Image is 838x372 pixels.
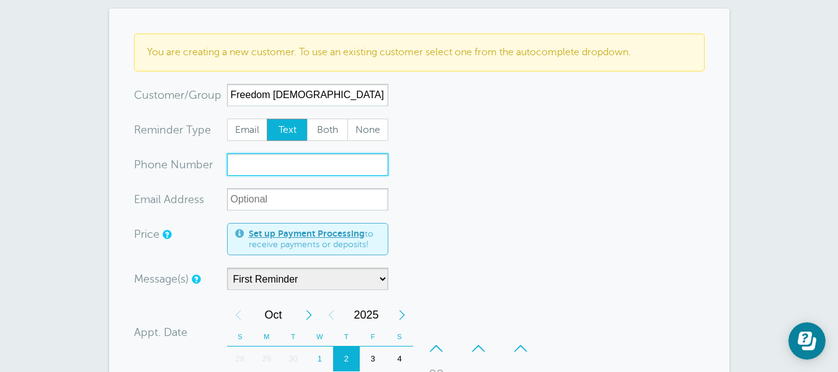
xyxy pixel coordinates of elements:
[360,327,386,347] th: F
[163,230,170,238] a: An optional price for the appointment. If you set a price, you can include a payment link in your...
[134,229,159,240] label: Price
[347,119,388,141] label: None
[253,347,280,371] div: 29
[333,327,360,347] th: T
[249,229,365,238] a: Set up Payment Processing
[192,275,199,283] a: You can create different reminder message templates under the Settings tab.
[134,124,211,135] label: Reminder Type
[308,119,347,140] span: Both
[360,347,386,371] div: 3
[134,194,156,205] span: Ema
[227,327,254,347] th: S
[134,89,154,101] span: Cus
[788,322,826,360] iframe: Resource center
[298,302,320,327] div: Next Month
[386,347,413,371] div: 4
[348,119,388,140] span: None
[386,347,413,371] div: Saturday, October 4
[333,347,360,371] div: 2
[386,327,413,347] th: S
[280,347,306,371] div: Tuesday, September 30
[280,327,306,347] th: T
[134,159,154,170] span: Pho
[134,153,227,176] div: mber
[228,119,267,140] span: Email
[306,327,333,347] th: W
[267,119,308,141] label: Text
[307,119,348,141] label: Both
[267,119,307,140] span: Text
[253,327,280,347] th: M
[253,347,280,371] div: Monday, September 29
[156,194,184,205] span: il Add
[154,159,186,170] span: ne Nu
[391,302,413,327] div: Next Year
[360,347,386,371] div: Friday, October 3
[227,347,254,371] div: 28
[134,327,187,338] label: Appt. Date
[134,84,227,106] div: tomer/Group
[320,302,342,327] div: Previous Year
[227,188,388,211] input: Optional
[227,119,268,141] label: Email
[134,273,189,284] label: Message(s)
[342,302,391,327] span: 2025
[147,47,692,58] p: You are creating a new customer. To use an existing customer select one from the autocomplete dro...
[280,347,306,371] div: 30
[306,347,333,371] div: 1
[306,347,333,371] div: Today, Wednesday, October 1
[227,347,254,371] div: Sunday, September 28
[134,188,227,211] div: ress
[249,229,380,250] span: to receive payments or deposits!
[249,302,298,327] span: October
[227,302,249,327] div: Previous Month
[333,347,360,371] div: Thursday, October 2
